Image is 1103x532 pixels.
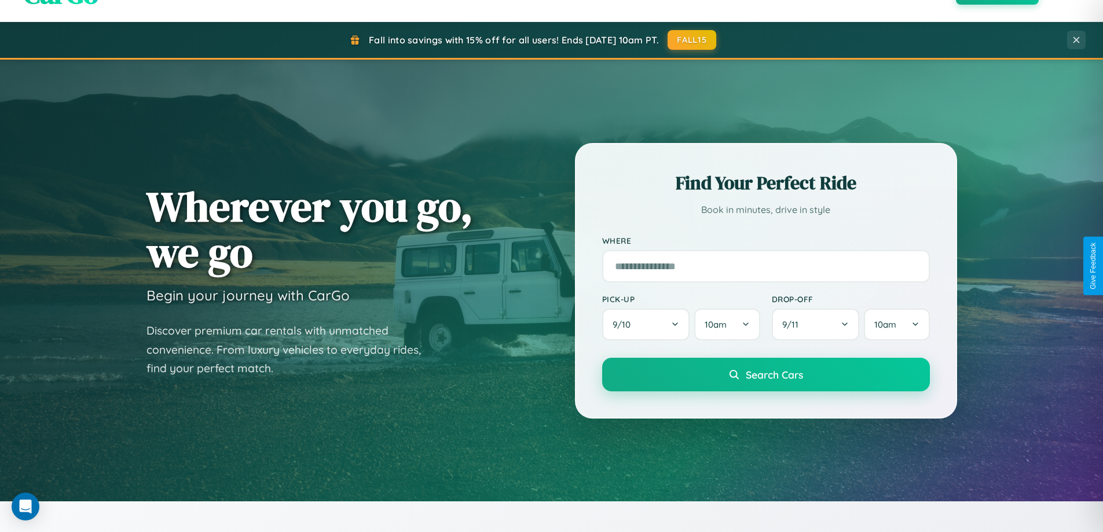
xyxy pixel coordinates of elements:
p: Discover premium car rentals with unmatched convenience. From luxury vehicles to everyday rides, ... [146,321,436,378]
span: 10am [705,319,727,330]
span: Fall into savings with 15% off for all users! Ends [DATE] 10am PT. [369,34,659,46]
button: Search Cars [602,358,930,391]
span: Search Cars [746,368,803,381]
div: Open Intercom Messenger [12,493,39,520]
h2: Find Your Perfect Ride [602,170,930,196]
span: 9 / 11 [782,319,804,330]
h3: Begin your journey with CarGo [146,287,350,304]
span: 10am [874,319,896,330]
button: 10am [864,309,929,340]
label: Drop-off [772,294,930,304]
button: FALL15 [668,30,716,50]
label: Pick-up [602,294,760,304]
label: Where [602,236,930,245]
button: 10am [694,309,760,340]
p: Book in minutes, drive in style [602,201,930,218]
button: 9/11 [772,309,860,340]
button: 9/10 [602,309,690,340]
span: 9 / 10 [613,319,636,330]
h1: Wherever you go, we go [146,184,473,275]
div: Give Feedback [1089,243,1097,289]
